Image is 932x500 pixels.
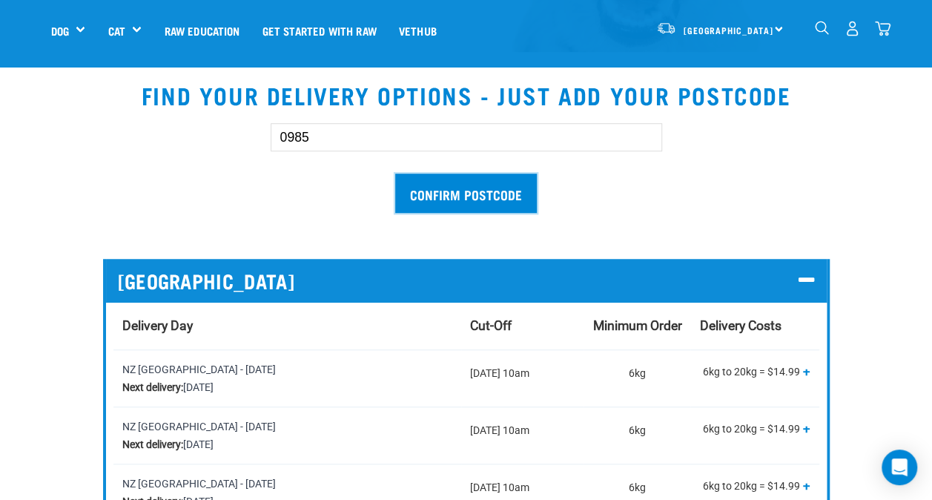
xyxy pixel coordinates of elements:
[584,303,690,350] th: Minimum Order
[699,418,810,444] p: 6kg to 20kg = $14.99 20kg to 40kg = $29.99 Over 40kg = $44.99
[51,22,69,39] a: Dog
[122,438,183,450] strong: Next delivery:
[461,349,584,407] td: [DATE] 10am
[461,303,584,350] th: Cut-Off
[122,361,452,396] div: NZ [GEOGRAPHIC_DATA] - [DATE] [DATE]
[118,269,815,292] p: [GEOGRAPHIC_DATA]
[845,21,860,36] img: user.png
[803,479,810,492] button: Show all tiers
[690,303,819,350] th: Delivery Costs
[108,22,125,39] a: Cat
[122,381,183,393] strong: Next delivery:
[699,361,810,386] p: 6kg to 20kg = $14.99 20kg to 40kg = $29.99 Over 40kg = $44.99
[461,407,584,464] td: [DATE] 10am
[584,349,690,407] td: 6kg
[803,365,810,378] button: Show all tiers
[395,174,537,213] input: Confirm postcode
[875,21,890,36] img: home-icon@2x.png
[882,450,917,485] div: Open Intercom Messenger
[803,478,810,493] span: +
[122,418,452,453] div: NZ [GEOGRAPHIC_DATA] - [DATE] [DATE]
[803,364,810,378] span: +
[18,82,914,108] h2: Find your delivery options - just add your postcode
[251,1,388,60] a: Get started with Raw
[113,303,461,350] th: Delivery Day
[584,407,690,464] td: 6kg
[118,269,294,292] span: [GEOGRAPHIC_DATA]
[656,22,676,35] img: van-moving.png
[271,123,662,151] input: Enter your postcode here...
[803,422,810,435] button: Show all tiers
[684,27,773,33] span: [GEOGRAPHIC_DATA]
[153,1,251,60] a: Raw Education
[803,421,810,435] span: +
[815,21,829,35] img: home-icon-1@2x.png
[388,1,448,60] a: Vethub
